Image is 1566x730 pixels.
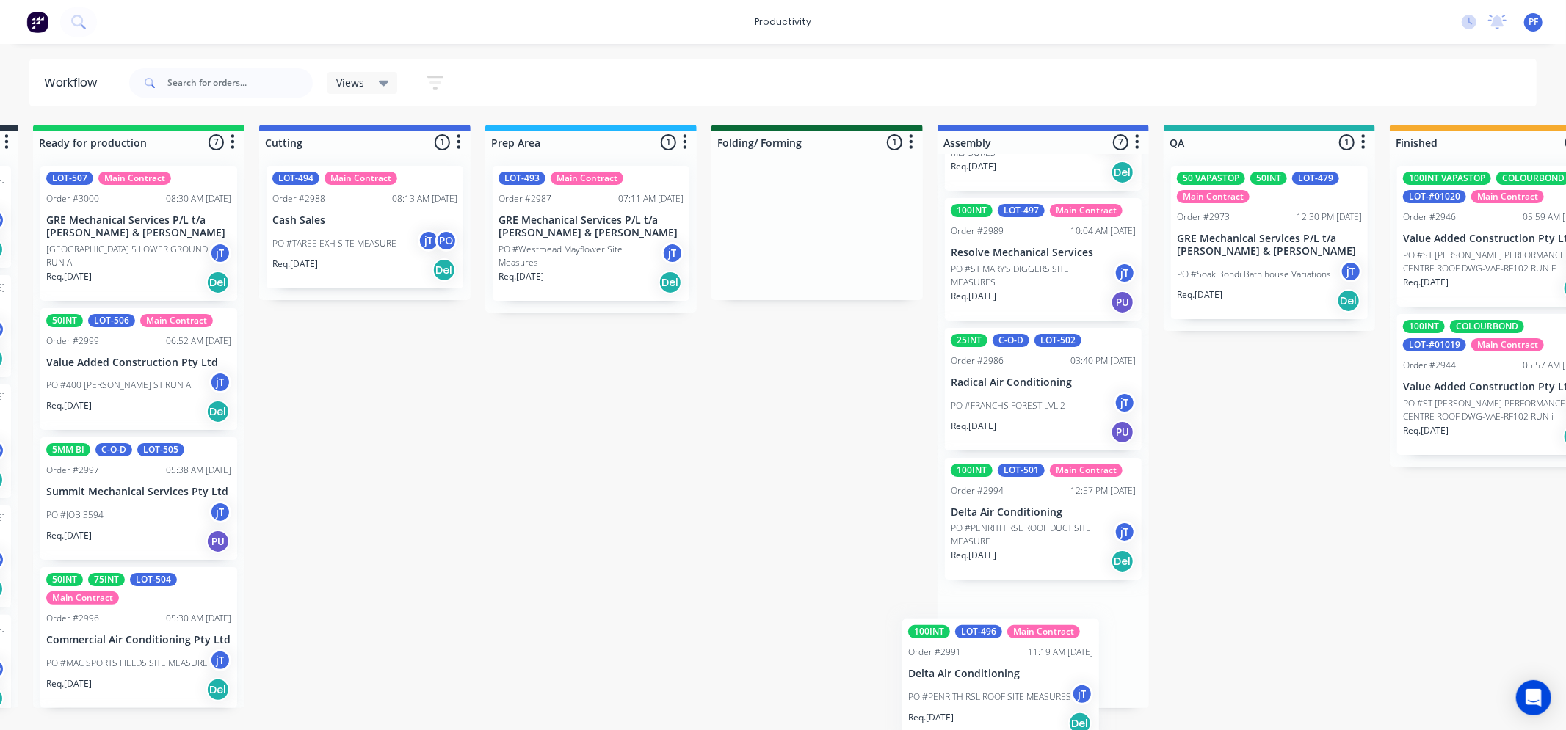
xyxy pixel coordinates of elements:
div: Open Intercom Messenger [1516,680,1551,715]
div: Workflow [44,74,104,92]
span: PF [1529,15,1538,29]
span: Views [336,75,364,90]
input: Search for orders... [167,68,313,98]
div: productivity [747,11,819,33]
img: Factory [26,11,48,33]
